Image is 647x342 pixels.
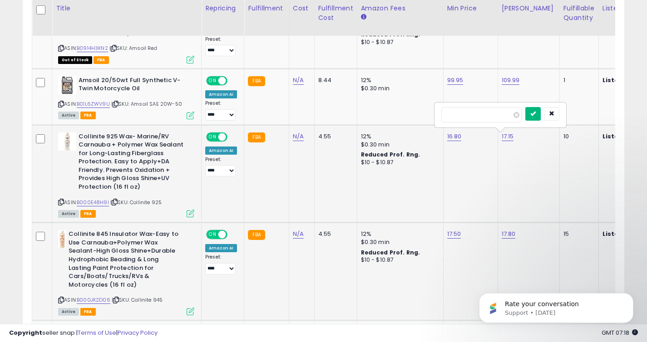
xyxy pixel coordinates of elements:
[603,132,644,141] b: Listed Price:
[293,76,304,85] a: N/A
[205,147,237,155] div: Amazon AI
[205,36,237,57] div: Preset:
[318,230,350,238] div: 4.55
[58,230,66,248] img: 311OaYDNpbL._SL40_.jpg
[205,244,237,252] div: Amazon AI
[58,308,79,316] span: All listings currently available for purchase on Amazon
[226,133,241,141] span: OFF
[603,230,644,238] b: Listed Price:
[447,76,464,85] a: 99.95
[77,199,109,206] a: B000E48H9I
[112,296,163,303] span: | SKU: Collinite 945
[94,56,109,64] span: FBA
[502,230,516,239] a: 17.80
[77,44,108,52] a: B0914H3KN2
[79,132,189,194] b: Collinite 925 Wax- Marine/RV Carnauba + Polymer Wax Sealant for Long-Lasting Fiberglass Protectio...
[361,132,436,141] div: 12%
[205,100,237,121] div: Preset:
[248,4,285,13] div: Fulfillment
[465,274,647,337] iframe: Intercom notifications message
[207,133,218,141] span: ON
[293,230,304,239] a: N/A
[58,132,194,217] div: ASIN:
[77,296,110,304] a: B000JK2D06
[361,159,436,166] div: $10 - $10.87
[502,76,520,85] a: 109.99
[248,76,265,86] small: FBA
[563,230,592,238] div: 15
[361,256,436,264] div: $10 - $10.87
[361,141,436,149] div: $0.30 min
[9,329,158,337] div: seller snap | |
[603,76,644,84] b: Listed Price:
[502,132,514,141] a: 17.15
[318,132,350,141] div: 4.55
[58,12,194,63] div: ASIN:
[207,231,218,239] span: ON
[502,4,556,13] div: [PERSON_NAME]
[78,328,116,337] a: Terms of Use
[58,56,92,64] span: All listings that are currently out of stock and unavailable for purchase on Amazon
[361,84,436,93] div: $0.30 min
[361,76,436,84] div: 12%
[293,4,311,13] div: Cost
[109,44,157,52] span: | SKU: Amsoil Red
[80,308,96,316] span: FBA
[207,77,218,84] span: ON
[110,199,162,206] span: | SKU: Collinite 925
[205,4,240,13] div: Repricing
[79,76,189,95] b: Amsoil 20/50wt Full Synthetic V-Twin Motorcycle Oil
[69,230,179,291] b: Collinite 845 Insulator Wax-Easy to Use Carnauba+Polymer Wax Sealant-High Gloss Shine+Durable Hyd...
[58,112,79,119] span: All listings currently available for purchase on Amazon
[318,4,353,23] div: Fulfillment Cost
[205,156,237,177] div: Preset:
[111,100,182,107] span: | SKU: Amsoil SAE 20W-50
[361,13,366,21] small: Amazon Fees.
[447,132,462,141] a: 16.80
[205,254,237,274] div: Preset:
[80,112,96,119] span: FBA
[447,4,494,13] div: Min Price
[361,249,420,256] b: Reduced Prof. Rng.
[58,230,194,314] div: ASIN:
[361,238,436,246] div: $0.30 min
[361,151,420,158] b: Reduced Prof. Rng.
[248,132,265,142] small: FBA
[56,4,198,13] div: Title
[58,210,79,218] span: All listings currently available for purchase on Amazon
[58,132,76,151] img: 41Jw5Y8PxOL._SL40_.jpg
[118,328,158,337] a: Privacy Policy
[9,328,42,337] strong: Copyright
[563,4,595,23] div: Fulfillable Quantity
[361,39,436,46] div: $10 - $10.87
[563,132,592,141] div: 10
[58,76,194,118] div: ASIN:
[77,100,110,108] a: B01L6ZWV9U
[226,231,241,239] span: OFF
[563,76,592,84] div: 1
[226,77,241,84] span: OFF
[205,90,237,98] div: Amazon AI
[361,4,440,13] div: Amazon Fees
[248,230,265,240] small: FBA
[361,230,436,238] div: 12%
[293,132,304,141] a: N/A
[80,210,96,218] span: FBA
[58,76,76,94] img: 41JLvKfeesL._SL40_.jpg
[447,230,461,239] a: 17.50
[318,76,350,84] div: 8.44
